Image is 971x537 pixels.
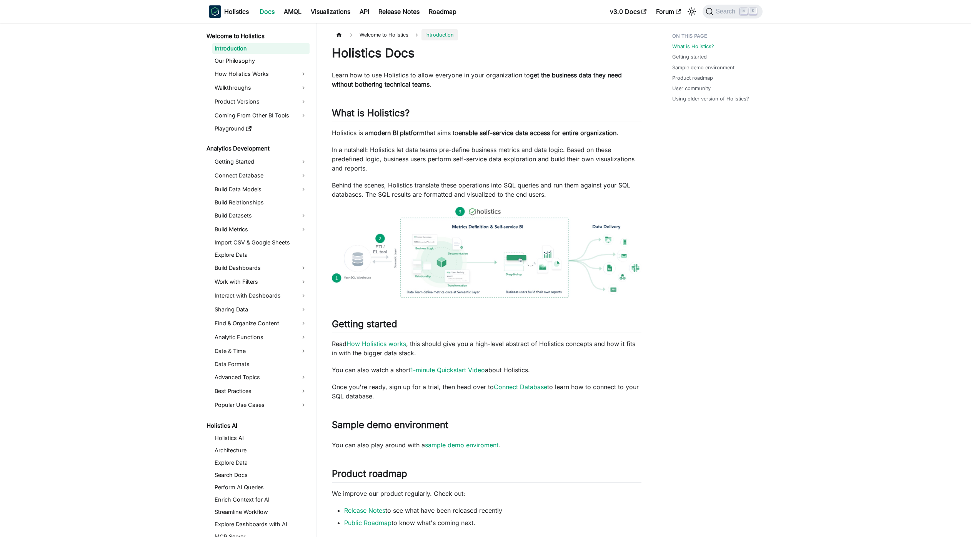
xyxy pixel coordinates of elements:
a: Our Philosophy [212,55,310,66]
a: 1-minute Quickstart Video [410,366,485,374]
a: Data Formats [212,359,310,370]
a: Import CSV & Google Sheets [212,237,310,248]
a: Explore Data [212,249,310,260]
h1: Holistics Docs [332,45,641,61]
h2: What is Holistics? [332,107,641,122]
button: Switch between dark and light mode (currently light mode) [686,5,698,18]
a: Interact with Dashboards [212,289,310,302]
a: API [355,5,374,18]
a: Build Dashboards [212,262,310,274]
span: Welcome to Holistics [356,29,412,40]
img: Holistics [209,5,221,18]
a: Docs [255,5,279,18]
a: Getting Started [212,156,310,168]
a: AMQL [279,5,306,18]
a: Analytic Functions [212,331,310,343]
strong: modern BI platform [368,129,425,137]
a: Forum [651,5,686,18]
a: Release Notes [344,507,385,514]
a: Sharing Data [212,303,310,316]
a: Using older version of Holistics? [672,95,749,102]
a: HolisticsHolistics [209,5,249,18]
h2: Product roadmap [332,468,641,483]
p: Once you're ready, sign up for a trial, then head over to to learn how to connect to your SQL dat... [332,382,641,401]
span: Search [713,8,740,15]
a: Sample demo environment [672,64,734,71]
p: We improve our product regularly. Check out: [332,489,641,498]
kbd: ⌘ [740,8,748,15]
a: Find & Organize Content [212,317,310,330]
h2: Getting started [332,318,641,333]
a: How Holistics works [346,340,406,348]
a: Build Metrics [212,223,310,236]
p: Read , this should give you a high-level abstract of Holistics concepts and how it fits in with t... [332,339,641,358]
a: Architecture [212,445,310,456]
img: How Holistics fits in your Data Stack [332,207,641,298]
p: Learn how to use Holistics to allow everyone in your organization to . [332,70,641,89]
a: User community [672,85,711,92]
h2: Sample demo environment [332,419,641,434]
a: Coming From Other BI Tools [212,109,310,122]
p: In a nutshell: Holistics let data teams pre-define business metrics and data logic. Based on thes... [332,145,641,173]
a: Explore Data [212,457,310,468]
a: v3.0 Docs [605,5,651,18]
nav: Breadcrumbs [332,29,641,40]
a: Playground [212,123,310,134]
a: What is Holistics? [672,43,714,50]
a: Visualizations [306,5,355,18]
a: Advanced Topics [212,371,310,383]
a: Streamline Workflow [212,507,310,517]
a: Getting started [672,53,707,60]
a: Walkthroughs [212,82,310,94]
a: Connect Database [212,169,310,182]
a: Explore Dashboards with AI [212,519,310,530]
a: Welcome to Holistics [204,31,310,42]
a: Work with Filters [212,276,310,288]
a: Public Roadmap [344,519,391,527]
a: Popular Use Cases [212,399,310,411]
a: Build Data Models [212,183,310,196]
a: Best Practices [212,385,310,397]
a: Build Relationships [212,197,310,208]
p: You can also watch a short about Holistics. [332,365,641,375]
a: Roadmap [424,5,461,18]
span: Introduction [421,29,458,40]
a: Perform AI Queries [212,482,310,493]
li: to see what have been released recently [344,506,641,515]
a: How Holistics Works [212,68,310,80]
strong: enable self-service data access for entire organization [458,129,616,137]
a: Holistics AI [204,420,310,431]
a: Connect Database [494,383,547,391]
a: Search Docs [212,470,310,480]
a: Enrich Context for AI [212,494,310,505]
a: Date & Time [212,345,310,357]
p: You can also play around with a . [332,440,641,450]
nav: Docs sidebar [201,23,316,537]
li: to know what's coming next. [344,518,641,527]
a: sample demo enviroment [425,441,498,449]
kbd: K [749,8,757,15]
p: Holistics is a that aims to . [332,128,641,137]
p: Behind the scenes, Holistics translate these operations into SQL queries and run them against you... [332,181,641,199]
b: Holistics [224,7,249,16]
a: Product Versions [212,95,310,108]
a: Home page [332,29,346,40]
button: Search (Command+K) [703,5,762,18]
a: Release Notes [374,5,424,18]
a: Product roadmap [672,74,713,82]
a: Introduction [212,43,310,54]
a: Holistics AI [212,433,310,443]
a: Build Datasets [212,209,310,222]
a: Analytics Development [204,143,310,154]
